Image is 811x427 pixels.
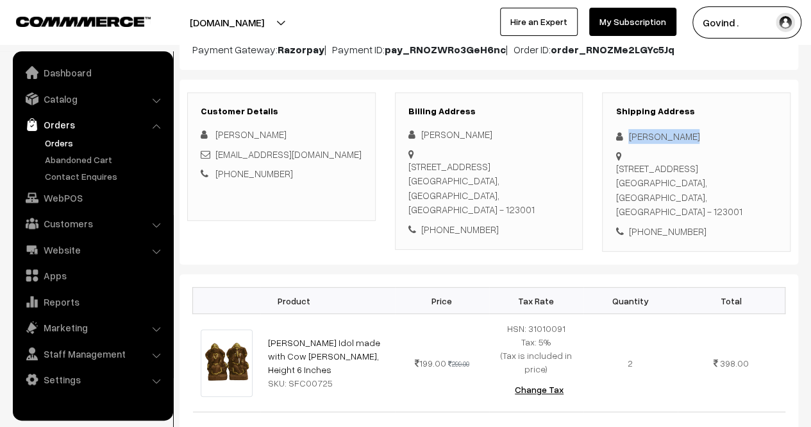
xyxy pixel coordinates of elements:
[16,61,169,84] a: Dashboard
[16,342,169,365] a: Staff Management
[16,17,151,26] img: COMMMERCE
[501,323,572,374] span: HSN: 31010091 Tax: 5% (Tax is included in price)
[16,316,169,339] a: Marketing
[193,288,395,314] th: Product
[201,329,253,397] img: shri-laxmi-ganesh-ji.png
[16,87,169,110] a: Catalog
[215,168,293,179] a: [PHONE_NUMBER]
[385,43,506,56] b: pay_RNOZWRo3GeH6nc
[489,288,583,314] th: Tax Rate
[16,368,169,391] a: Settings
[278,43,324,56] b: Razorpay
[145,6,309,39] button: [DOMAIN_NAME]
[628,358,633,369] span: 2
[678,288,785,314] th: Total
[42,153,169,166] a: Abandoned Cart
[408,222,570,237] div: [PHONE_NUMBER]
[16,264,169,287] a: Apps
[505,376,574,404] button: Change Tax
[16,186,169,209] a: WebPOS
[42,170,169,183] a: Contact Enquires
[42,136,169,150] a: Orders
[192,42,785,57] p: Payment Gateway: | Payment ID: | Order ID:
[408,106,570,117] h3: Billing Address
[408,159,570,217] div: [STREET_ADDRESS] [GEOGRAPHIC_DATA], [GEOGRAPHIC_DATA], [GEOGRAPHIC_DATA] - 123001
[692,6,801,39] button: Govind .
[615,129,777,144] div: [PERSON_NAME]
[16,13,128,28] a: COMMMERCE
[268,376,387,390] div: SKU: SFC00725
[615,224,777,239] div: [PHONE_NUMBER]
[415,358,446,369] span: 199.00
[583,288,678,314] th: Quantity
[16,290,169,313] a: Reports
[201,106,362,117] h3: Customer Details
[215,128,287,140] span: [PERSON_NAME]
[776,13,795,32] img: user
[16,113,169,136] a: Orders
[408,127,570,142] div: [PERSON_NAME]
[589,8,676,36] a: My Subscription
[268,337,380,375] a: [PERSON_NAME] Idol made with Cow [PERSON_NAME], Height 6 Inches
[500,8,578,36] a: Hire an Expert
[16,238,169,261] a: Website
[448,360,469,368] strike: 299.00
[615,161,777,219] div: [STREET_ADDRESS] [GEOGRAPHIC_DATA], [GEOGRAPHIC_DATA], [GEOGRAPHIC_DATA] - 123001
[215,148,362,160] a: [EMAIL_ADDRESS][DOMAIN_NAME]
[395,288,489,314] th: Price
[720,358,749,369] span: 398.00
[615,106,777,117] h3: Shipping Address
[551,43,674,56] b: order_RNOZMe2LGYc5Jq
[16,212,169,235] a: Customers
